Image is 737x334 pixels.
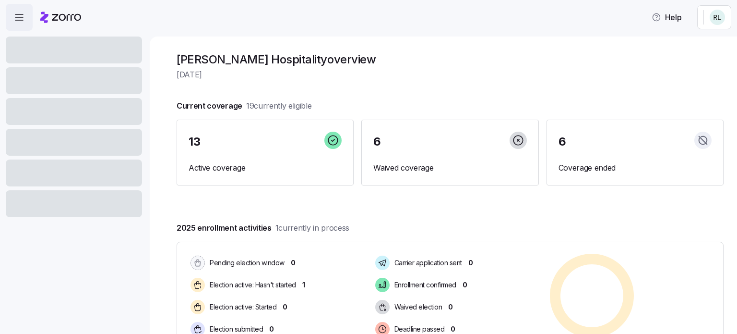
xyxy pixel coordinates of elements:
span: Deadline passed [392,324,445,334]
span: 13 [189,136,200,148]
span: Waived coverage [373,162,526,174]
span: 6 [373,136,381,148]
span: 0 [463,280,467,290]
span: Carrier application sent [392,258,462,268]
span: Active coverage [189,162,342,174]
span: Help [652,12,682,23]
button: Help [644,8,689,27]
img: 30a8f389b6ea91f54e2de2955a4db355 [710,10,725,25]
span: 1 [302,280,305,290]
span: 0 [451,324,455,334]
span: 6 [559,136,566,148]
span: Waived election [392,302,442,312]
h1: [PERSON_NAME] Hospitality overview [177,52,724,67]
span: 0 [468,258,473,268]
span: 0 [283,302,287,312]
span: Election active: Hasn't started [207,280,296,290]
span: [DATE] [177,69,724,81]
span: 0 [448,302,453,312]
span: 2025 enrollment activities [177,222,349,234]
span: Pending election window [207,258,285,268]
span: 0 [291,258,296,268]
span: 0 [269,324,274,334]
span: Election submitted [207,324,263,334]
span: 19 currently eligible [246,100,312,112]
span: Current coverage [177,100,312,112]
span: Coverage ended [559,162,712,174]
span: Enrollment confirmed [392,280,456,290]
span: Election active: Started [207,302,276,312]
span: 1 currently in process [275,222,349,234]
